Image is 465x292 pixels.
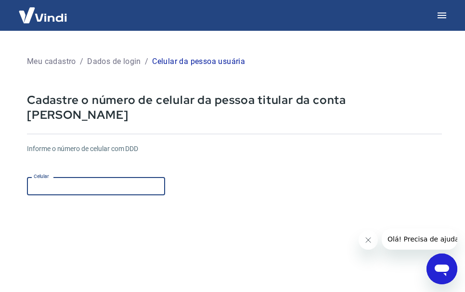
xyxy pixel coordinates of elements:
[382,229,457,250] iframe: Mensagem da empresa
[12,0,74,30] img: Vindi
[87,56,141,67] p: Dados de login
[80,56,83,67] p: /
[27,92,442,122] p: Cadastre o número de celular da pessoa titular da conta [PERSON_NAME]
[152,56,245,67] p: Celular da pessoa usuária
[359,230,378,250] iframe: Fechar mensagem
[27,144,442,154] h6: Informe o número de celular com DDD
[6,7,81,14] span: Olá! Precisa de ajuda?
[27,56,76,67] p: Meu cadastro
[145,56,148,67] p: /
[426,254,457,284] iframe: Botão para abrir a janela de mensagens
[34,173,49,180] label: Celular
